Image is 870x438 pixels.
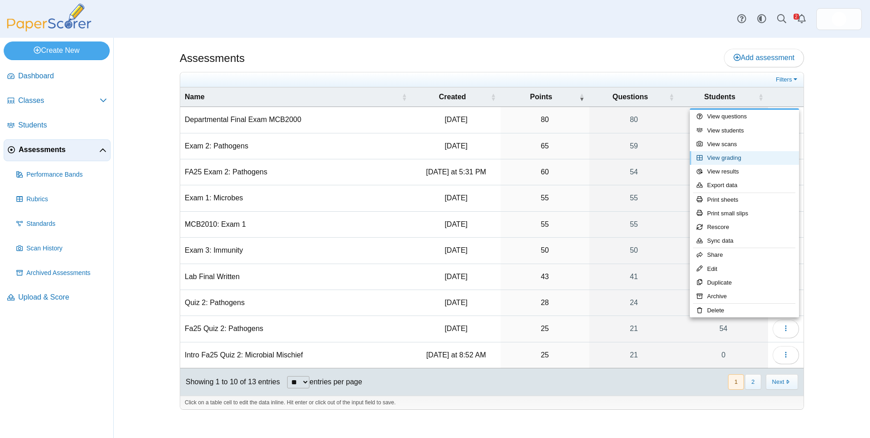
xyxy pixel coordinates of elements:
[180,159,412,185] td: FA25 Exam 2: Pathogens
[501,212,589,238] td: 55
[745,374,761,389] button: 2
[589,316,679,341] a: 21
[690,138,799,151] a: View scans
[589,133,679,159] a: 59
[690,290,799,303] a: Archive
[690,276,799,290] a: Duplicate
[792,9,812,29] a: Alerts
[679,107,768,132] a: 15
[18,120,107,130] span: Students
[669,92,674,102] span: Questions : Activate to sort
[832,12,846,26] span: Micah Willis
[589,342,679,368] a: 21
[402,92,407,102] span: Name : Activate to sort
[679,264,768,290] a: 15
[4,115,111,137] a: Students
[13,262,111,284] a: Archived Assessments
[4,90,111,112] a: Classes
[26,244,107,253] span: Scan History
[13,238,111,260] a: Scan History
[180,212,412,238] td: MCB2010: Exam 1
[690,220,799,234] a: Rescore
[589,159,679,185] a: 54
[579,92,585,102] span: Points : Activate to remove sorting
[26,219,107,229] span: Standards
[690,110,799,123] a: View questions
[724,49,804,67] a: Add assessment
[501,290,589,316] td: 28
[679,290,768,316] a: 15
[589,185,679,211] a: 55
[445,116,467,123] time: Aug 7, 2025 at 11:02 AM
[309,378,362,386] label: entries per page
[683,92,756,102] span: Students
[501,185,589,211] td: 55
[445,142,467,150] time: Jun 24, 2025 at 11:01 AM
[589,264,679,290] a: 41
[679,238,768,263] a: 15
[501,316,589,342] td: 25
[589,290,679,316] a: 24
[416,92,489,102] span: Created
[4,25,95,33] a: PaperScorer
[19,145,99,155] span: Assessments
[679,212,768,237] a: 20
[180,133,412,159] td: Exam 2: Pathogens
[180,368,280,396] div: Showing 1 to 10 of 13 entries
[690,207,799,220] a: Print small slips
[18,71,107,81] span: Dashboard
[18,292,107,302] span: Upload & Score
[679,185,768,211] a: 76
[4,41,110,60] a: Create New
[766,374,798,389] button: Next
[26,269,107,278] span: Archived Assessments
[445,220,467,228] time: Sep 22, 2025 at 9:23 AM
[690,262,799,276] a: Edit
[4,66,111,87] a: Dashboard
[501,133,589,159] td: 65
[816,8,862,30] a: ps.hreErqNOxSkiDGg1
[26,195,107,204] span: Rubrics
[679,316,768,341] a: 54
[4,139,111,161] a: Assessments
[690,124,799,138] a: View students
[180,238,412,264] td: Exam 3: Immunity
[26,170,107,179] span: Performance Bands
[501,159,589,185] td: 60
[180,264,412,290] td: Lab Final Written
[180,51,245,66] h1: Assessments
[180,185,412,211] td: Exam 1: Microbes
[180,396,804,409] div: Click on a table cell to edit the data inline. Hit enter or click out of the input field to save.
[679,133,768,159] a: 15
[589,238,679,263] a: 50
[445,246,467,254] time: Jul 15, 2025 at 12:08 PM
[185,92,400,102] span: Name
[690,234,799,248] a: Sync data
[491,92,496,102] span: Created : Activate to sort
[13,164,111,186] a: Performance Bands
[690,178,799,192] a: Export data
[505,92,577,102] span: Points
[832,12,846,26] img: ps.hreErqNOxSkiDGg1
[445,299,467,306] time: Jun 10, 2025 at 1:31 PM
[426,351,486,359] time: Oct 6, 2025 at 8:52 AM
[690,193,799,207] a: Print sheets
[728,374,744,389] button: 1
[733,54,794,61] span: Add assessment
[13,213,111,235] a: Standards
[426,168,486,176] time: Oct 6, 2025 at 5:31 PM
[690,304,799,317] a: Delete
[501,107,589,133] td: 80
[445,273,467,280] time: Jul 29, 2025 at 12:38 PM
[679,342,768,368] a: 0
[679,159,768,185] a: 38
[589,212,679,237] a: 55
[594,92,667,102] span: Questions
[445,194,467,202] time: May 26, 2025 at 8:23 PM
[180,107,412,133] td: Departmental Final Exam MCB2000
[180,316,412,342] td: Fa25 Quiz 2: Pathogens
[4,287,111,309] a: Upload & Score
[180,290,412,316] td: Quiz 2: Pathogens
[501,238,589,264] td: 50
[774,75,801,84] a: Filters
